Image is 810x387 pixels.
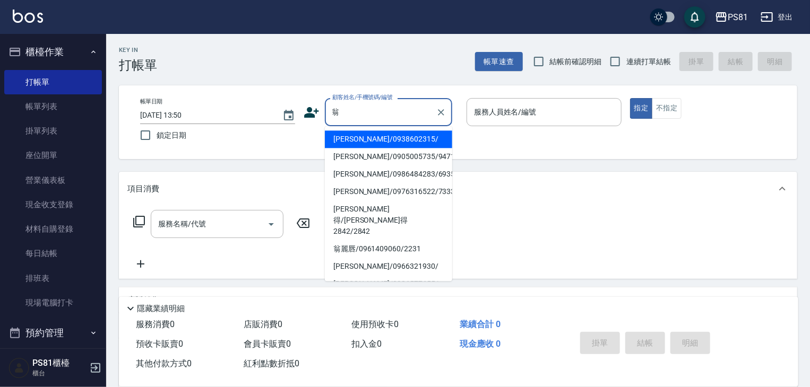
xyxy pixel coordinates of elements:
[263,216,280,233] button: Open
[4,241,102,266] a: 每日結帳
[137,303,185,314] p: 隱藏業績明細
[325,200,452,240] li: [PERSON_NAME]得/[PERSON_NAME]得2842/2842
[127,295,159,306] p: 店販銷售
[276,103,301,128] button: Choose date, selected date is 2025-09-08
[127,183,159,195] p: 項目消費
[140,107,272,124] input: YYYY/MM/DD hh:mm
[136,339,183,349] span: 預收卡販賣 0
[4,168,102,192] a: 營業儀表板
[4,217,102,241] a: 材料自購登錄
[550,56,602,67] span: 結帳前確認明細
[244,358,299,368] span: 紅利點數折抵 0
[136,319,175,329] span: 服務消費 0
[325,148,452,165] li: [PERSON_NAME]/0905005735/9471
[325,240,452,258] li: 翁麗唇/0961409060/2231
[4,38,102,66] button: 櫃檯作業
[460,339,501,349] span: 現金應收 0
[4,319,102,347] button: 預約管理
[756,7,797,27] button: 登出
[32,358,87,368] h5: PS81櫃檯
[630,98,653,119] button: 指定
[8,357,30,379] img: Person
[332,93,393,101] label: 顧客姓名/手機號碼/編號
[244,319,282,329] span: 店販消費 0
[157,130,186,141] span: 鎖定日期
[325,130,452,148] li: [PERSON_NAME]/0938602315/
[626,56,671,67] span: 連續打單結帳
[244,339,291,349] span: 會員卡販賣 0
[4,94,102,119] a: 帳單列表
[325,165,452,183] li: [PERSON_NAME]/0986484283/6935
[4,143,102,168] a: 座位開單
[4,70,102,94] a: 打帳單
[140,98,162,105] label: 帳單日期
[4,266,102,291] a: 排班表
[728,11,748,24] div: PS81
[325,258,452,275] li: [PERSON_NAME]/0966321930/
[711,6,752,28] button: PS81
[475,52,523,72] button: 帳單速查
[13,10,43,23] img: Logo
[4,347,102,374] button: 報表及分析
[325,275,452,293] li: [PERSON_NAME]/0986577655/
[652,98,682,119] button: 不指定
[119,287,797,313] div: 店販銷售
[352,319,399,329] span: 使用預收卡 0
[4,291,102,315] a: 現場電腦打卡
[325,183,452,200] li: [PERSON_NAME]/0976316522/7333
[4,119,102,143] a: 掛單列表
[434,105,449,120] button: Clear
[4,192,102,217] a: 現金收支登錄
[119,47,157,54] h2: Key In
[352,339,382,349] span: 扣入金 0
[119,58,157,73] h3: 打帳單
[119,172,797,206] div: 項目消費
[32,368,87,378] p: 櫃台
[136,358,192,368] span: 其他付款方式 0
[684,6,705,28] button: save
[460,319,501,329] span: 業績合計 0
